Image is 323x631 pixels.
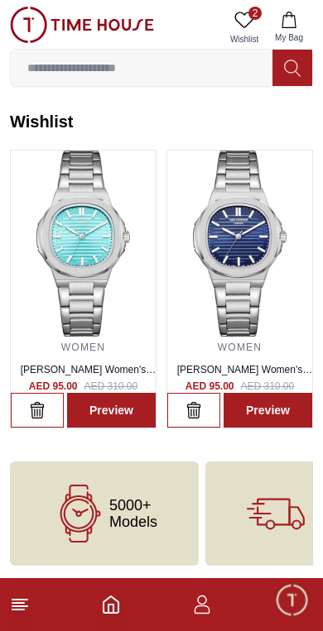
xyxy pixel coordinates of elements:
img: ... [167,151,312,337]
a: Preview [224,393,312,428]
button: My Bag [265,7,313,49]
a: WOMEN [218,342,262,353]
div: Chat Widget [274,582,311,619]
a: [PERSON_NAME] Women's Analog Blue Dial Watch - LC08017.300 [21,364,156,402]
span: Wishlist [224,33,265,45]
h2: Wishlist [10,110,313,133]
h4: AED 95.00 [186,380,234,393]
a: Home [101,595,121,614]
a: Preview [67,393,156,428]
span: 2 [248,7,262,20]
span: AED 310.00 [240,380,294,393]
span: My Bag [268,31,310,44]
span: 5000+ Models [109,497,157,530]
a: 2Wishlist [224,7,265,49]
a: [PERSON_NAME] Women's Analog Dark Blue Dial Watch - LC08017.390 [173,364,313,402]
h4: AED 95.00 [29,380,78,393]
img: ... [10,7,154,43]
a: WOMEN [61,342,105,353]
img: ... [11,151,156,337]
span: AED 310.00 [84,380,137,393]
